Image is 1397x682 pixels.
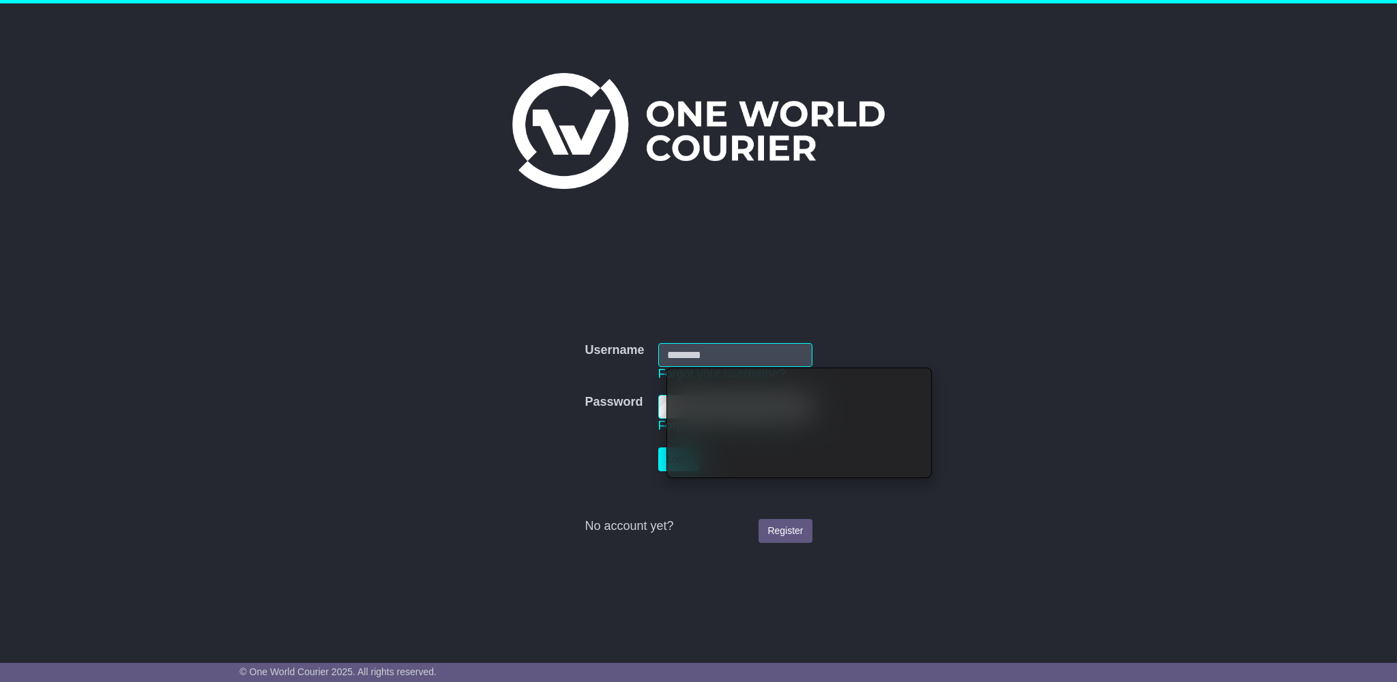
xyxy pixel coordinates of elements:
a: Register [759,519,812,543]
img: One World [512,73,885,189]
label: Password [585,395,643,410]
button: Login [658,447,699,471]
a: Forgot your password? [658,419,784,432]
label: Username [585,343,644,358]
span: © One World Courier 2025. All rights reserved. [239,666,437,677]
a: Forgot your username? [658,367,786,381]
div: No account yet? [585,519,812,534]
